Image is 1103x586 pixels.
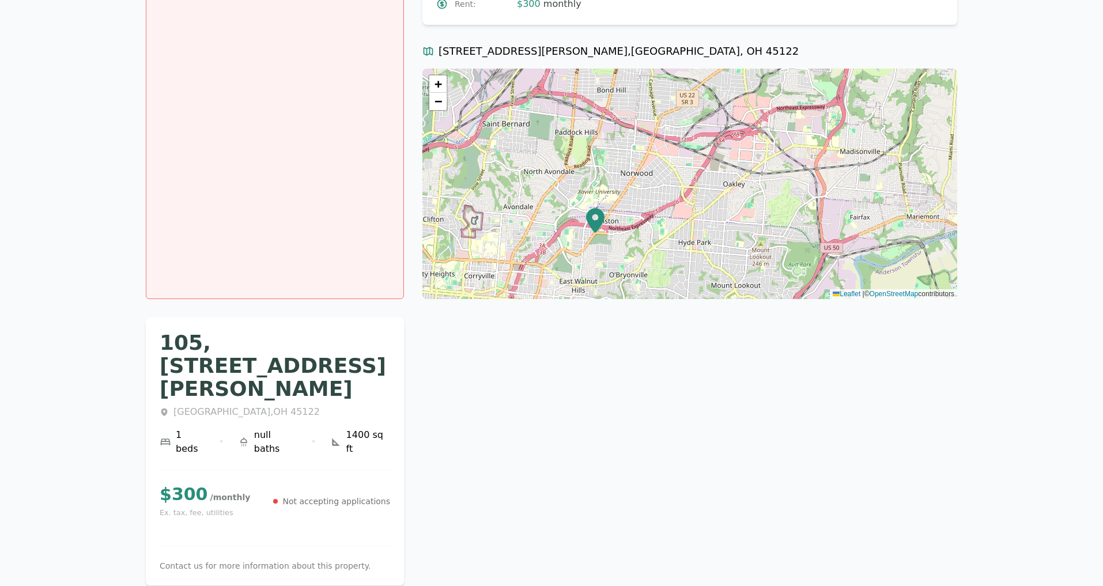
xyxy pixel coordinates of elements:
a: OpenStreetMap [870,290,919,298]
span: [GEOGRAPHIC_DATA] , OH 45122 [173,405,320,419]
div: © contributors [830,289,957,299]
img: Marker [586,207,605,233]
p: $ 300 [160,484,250,505]
span: 1 beds [176,428,205,456]
span: − [435,94,442,108]
a: Zoom in [429,75,447,93]
div: • [311,435,316,449]
span: null baths [254,428,297,456]
span: 1400 sq ft [346,428,390,456]
a: Zoom out [429,93,447,110]
small: Ex. tax, fee, utilities [160,507,250,518]
p: Not accepting applications [282,496,390,507]
a: Leaflet [833,290,860,298]
span: + [435,77,442,91]
span: / monthly [210,493,251,502]
p: Contact us for more information about this property. [160,560,390,572]
span: | [863,290,864,298]
h3: [STREET_ADDRESS][PERSON_NAME] , [GEOGRAPHIC_DATA] , OH 45122 [422,43,957,69]
div: • [218,435,224,449]
h1: 105, [STREET_ADDRESS][PERSON_NAME] [160,331,390,400]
